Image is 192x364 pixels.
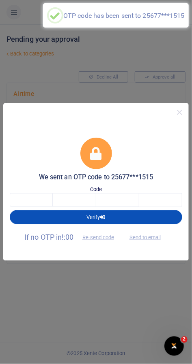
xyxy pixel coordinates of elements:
button: Verify [10,210,182,224]
span: 2 [181,336,188,343]
button: Close [174,106,186,118]
div: OTP code has been sent to 25677***1515 [63,12,185,19]
span: !:00 [62,233,73,241]
span: If no OTP in [24,233,121,241]
label: Code [90,185,102,194]
iframe: Intercom live chat [164,336,184,356]
h5: We sent an OTP code to 25677***1515 [10,173,182,181]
